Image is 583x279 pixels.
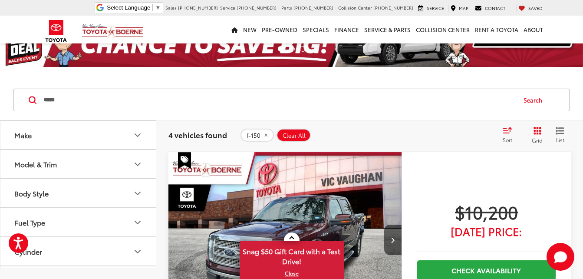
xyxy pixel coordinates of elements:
button: Fuel TypeFuel Type [0,208,157,236]
span: Snag $50 Gift Card with a Test Drive! [240,242,343,269]
span: [PHONE_NUMBER] [237,4,277,11]
span: Service [427,5,444,11]
span: Select Language [107,4,150,11]
span: ▼ [155,4,161,11]
svg: Start Chat [547,243,574,271]
a: Contact [473,5,507,12]
span: [PHONE_NUMBER] [178,4,218,11]
button: Toggle Chat Window [547,243,574,271]
span: [PHONE_NUMBER] [293,4,333,11]
button: Body StyleBody Style [0,179,157,207]
span: Collision Center [338,4,372,11]
a: Finance [332,16,362,43]
span: Grid [532,136,543,144]
a: Specials [300,16,332,43]
span: List [556,136,564,143]
span: Parts [281,4,292,11]
div: Model & Trim [14,160,57,168]
span: Sort [503,136,512,143]
a: New [240,16,259,43]
a: Select Language​ [107,4,161,11]
span: Contact [485,5,505,11]
a: About [521,16,546,43]
a: Collision Center [413,16,472,43]
span: Sales [165,4,177,11]
span: [DATE] Price: [417,227,556,236]
span: 4 vehicles found [168,130,227,140]
button: Model & TrimModel & Trim [0,150,157,178]
div: Body Style [14,189,49,197]
a: Service & Parts: Opens in a new tab [362,16,413,43]
button: Next image [384,225,402,255]
span: Saved [528,5,543,11]
span: Clear All [283,132,306,139]
span: ​ [152,4,153,11]
a: Rent a Toyota [472,16,521,43]
span: Map [459,5,468,11]
button: Grid View [522,126,549,144]
span: Service [220,4,235,11]
div: Model & Trim [132,159,143,169]
button: remove f-150 [240,129,274,142]
button: Select sort value [498,126,522,144]
input: Search by Make, Model, or Keyword [43,90,515,110]
a: My Saved Vehicles [516,5,545,12]
button: MakeMake [0,121,157,149]
div: Fuel Type [132,217,143,228]
span: Special [178,152,191,169]
div: Fuel Type [14,218,45,226]
a: Home [229,16,240,43]
a: Map [448,5,471,12]
img: Vic Vaughan Toyota of Boerne [82,23,144,39]
a: Pre-Owned [259,16,300,43]
span: $10,200 [417,201,556,223]
img: Toyota [40,17,72,45]
div: Make [132,130,143,140]
button: Clear All [277,129,311,142]
div: Cylinder [132,246,143,257]
span: [PHONE_NUMBER] [373,4,413,11]
div: Body Style [132,188,143,199]
div: Cylinder [14,247,42,256]
button: CylinderCylinder [0,237,157,266]
a: Service [416,5,446,12]
button: Search [515,89,555,111]
button: List View [549,126,571,144]
span: f-150 [247,132,260,139]
div: Make [14,131,32,139]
